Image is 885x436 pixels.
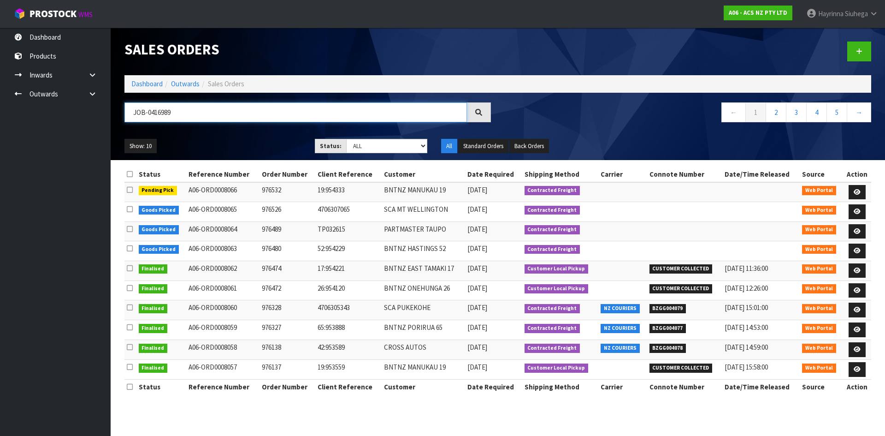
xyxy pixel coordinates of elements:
[800,167,843,182] th: Source
[847,102,871,122] a: →
[315,320,382,340] td: 65:953888
[315,221,382,241] td: TP032615
[139,344,168,353] span: Finalised
[186,261,259,281] td: A06-ORD0008062
[139,245,179,254] span: Goods Picked
[525,364,589,373] span: Customer Local Pickup
[509,139,549,154] button: Back Orders
[382,320,465,340] td: BNTNZ PORIRUA 65
[186,340,259,360] td: A06-ORD0008058
[78,10,93,19] small: WMS
[186,182,259,202] td: A06-ORD0008066
[315,380,382,394] th: Client Reference
[382,281,465,300] td: BNTNZ ONEHUNGA 26
[124,139,157,154] button: Show: 10
[647,380,722,394] th: Connote Number
[315,261,382,281] td: 17:954221
[525,324,580,333] span: Contracted Freight
[802,364,836,373] span: Web Portal
[725,303,768,312] span: [DATE] 15:01:00
[139,324,168,333] span: Finalised
[725,284,768,293] span: [DATE] 12:26:00
[260,340,316,360] td: 976138
[802,284,836,293] span: Web Portal
[525,264,589,274] span: Customer Local Pickup
[649,324,686,333] span: BZGG004077
[725,323,768,332] span: [DATE] 14:53:00
[766,102,786,122] a: 2
[525,225,580,234] span: Contracted Freight
[845,9,868,18] span: Siuhega
[598,380,647,394] th: Carrier
[465,380,522,394] th: Date Required
[802,324,836,333] span: Web Portal
[802,206,836,215] span: Web Portal
[315,167,382,182] th: Client Reference
[806,102,827,122] a: 4
[315,202,382,222] td: 4706307065
[139,225,179,234] span: Goods Picked
[525,344,580,353] span: Contracted Freight
[260,202,316,222] td: 976526
[136,167,187,182] th: Status
[525,206,580,215] span: Contracted Freight
[802,245,836,254] span: Web Portal
[786,102,807,122] a: 3
[382,221,465,241] td: PARTMASTER TAUPO
[124,102,467,122] input: Search sales orders
[467,323,487,332] span: [DATE]
[382,182,465,202] td: BNTNZ MANUKAU 19
[382,202,465,222] td: SCA MT WELLINGTON
[649,284,713,293] span: CUSTOMER COLLECTED
[601,304,640,313] span: NZ COURIERS
[29,8,77,20] span: ProStock
[186,300,259,320] td: A06-ORD0008060
[139,186,177,195] span: Pending Pick
[382,340,465,360] td: CROSS AUTOS
[467,363,487,371] span: [DATE]
[802,264,836,274] span: Web Portal
[136,380,187,394] th: Status
[315,340,382,360] td: 42:953589
[124,42,491,57] h1: Sales Orders
[598,167,647,182] th: Carrier
[802,186,836,195] span: Web Portal
[525,284,589,293] span: Customer Local Pickup
[467,264,487,273] span: [DATE]
[186,221,259,241] td: A06-ORD0008064
[525,186,580,195] span: Contracted Freight
[260,182,316,202] td: 976532
[139,304,168,313] span: Finalised
[315,360,382,380] td: 19:953559
[522,167,599,182] th: Shipping Method
[260,241,316,261] td: 976480
[382,300,465,320] td: SCA PUKEKOHE
[525,304,580,313] span: Contracted Freight
[382,167,465,182] th: Customer
[826,102,847,122] a: 5
[260,300,316,320] td: 976328
[186,281,259,300] td: A06-ORD0008061
[800,380,843,394] th: Source
[382,380,465,394] th: Customer
[721,102,746,122] a: ←
[601,324,640,333] span: NZ COURIERS
[186,320,259,340] td: A06-ORD0008059
[601,344,640,353] span: NZ COURIERS
[465,167,522,182] th: Date Required
[467,284,487,293] span: [DATE]
[725,264,768,273] span: [DATE] 11:36:00
[139,264,168,274] span: Finalised
[260,221,316,241] td: 976489
[467,225,487,233] span: [DATE]
[260,261,316,281] td: 976474
[260,320,316,340] td: 976327
[260,167,316,182] th: Order Number
[14,8,25,19] img: cube-alt.png
[139,206,179,215] span: Goods Picked
[315,182,382,202] td: 19:954333
[315,281,382,300] td: 26:954120
[649,304,686,313] span: BZGG004079
[802,304,836,313] span: Web Portal
[725,343,768,352] span: [DATE] 14:59:00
